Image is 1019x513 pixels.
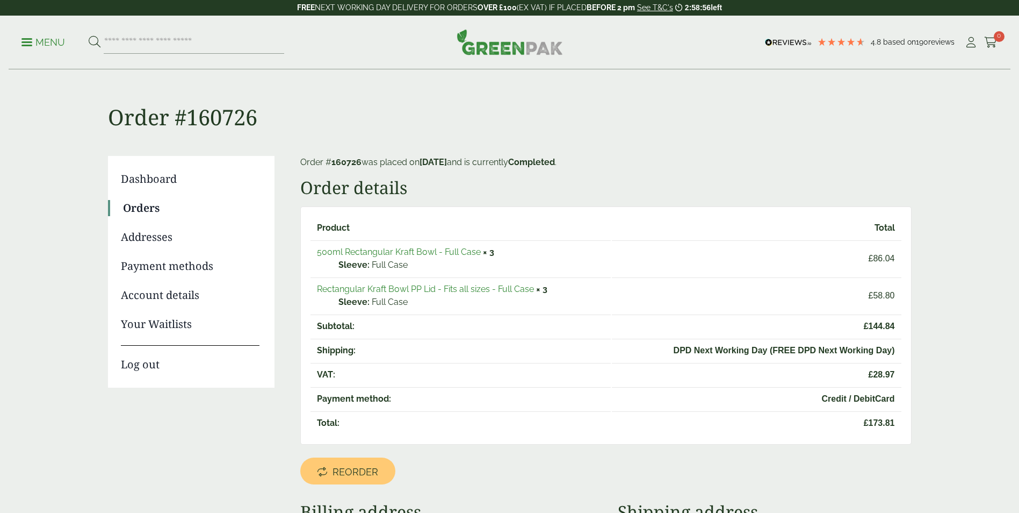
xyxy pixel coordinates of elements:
bdi: 58.80 [869,291,895,300]
strong: Sleeve: [338,259,370,272]
a: 0 [984,34,998,51]
p: Order # was placed on and is currently . [300,156,912,169]
th: Total: [310,411,611,434]
div: 4.79 Stars [817,37,865,47]
th: Shipping: [310,339,611,362]
img: REVIEWS.io [765,39,812,46]
strong: × 3 [536,284,547,294]
span: reviews [928,38,955,46]
td: DPD Next Working Day (FREE DPD Next Working Day) [612,339,901,362]
mark: Completed [508,157,555,167]
strong: × 3 [483,247,494,257]
i: Cart [984,37,998,48]
a: See T&C's [637,3,673,12]
td: Credit / DebitCard [612,387,901,410]
span: £ [864,322,869,331]
a: Orders [123,200,259,216]
span: £ [869,370,873,379]
a: Your Waitlists [121,316,259,332]
img: GreenPak Supplies [457,29,563,55]
th: Total [612,217,901,239]
span: 2:58:56 [685,3,711,12]
strong: BEFORE 2 pm [587,3,635,12]
span: 173.81 [618,417,894,430]
i: My Account [964,37,978,48]
span: 190 [916,38,928,46]
span: 144.84 [618,320,894,333]
th: VAT: [310,363,611,386]
p: Full Case [338,259,605,272]
a: Payment methods [121,258,259,274]
th: Product [310,217,611,239]
a: Reorder [300,458,395,484]
a: Rectangular Kraft Bowl PP Lid - Fits all sizes - Full Case [317,284,534,294]
span: Reorder [333,466,378,478]
p: Menu [21,36,65,49]
p: Full Case [338,296,605,309]
strong: Sleeve: [338,296,370,309]
span: 28.97 [618,368,894,381]
h2: Order details [300,177,912,198]
a: Menu [21,36,65,47]
span: Based on [883,38,916,46]
a: 500ml Rectangular Kraft Bowl - Full Case [317,247,481,257]
a: Dashboard [121,171,259,187]
a: Addresses [121,229,259,245]
span: £ [864,418,869,427]
span: left [711,3,722,12]
a: Account details [121,287,259,303]
strong: OVER £100 [478,3,517,12]
span: 4.8 [871,38,883,46]
span: £ [869,291,873,300]
h1: Order #160726 [108,70,912,130]
th: Subtotal: [310,315,611,338]
th: Payment method: [310,387,611,410]
strong: FREE [297,3,315,12]
a: Log out [121,345,259,373]
span: 0 [994,31,1004,42]
span: £ [869,254,873,263]
bdi: 86.04 [869,254,895,263]
mark: [DATE] [420,157,447,167]
mark: 160726 [331,157,362,167]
